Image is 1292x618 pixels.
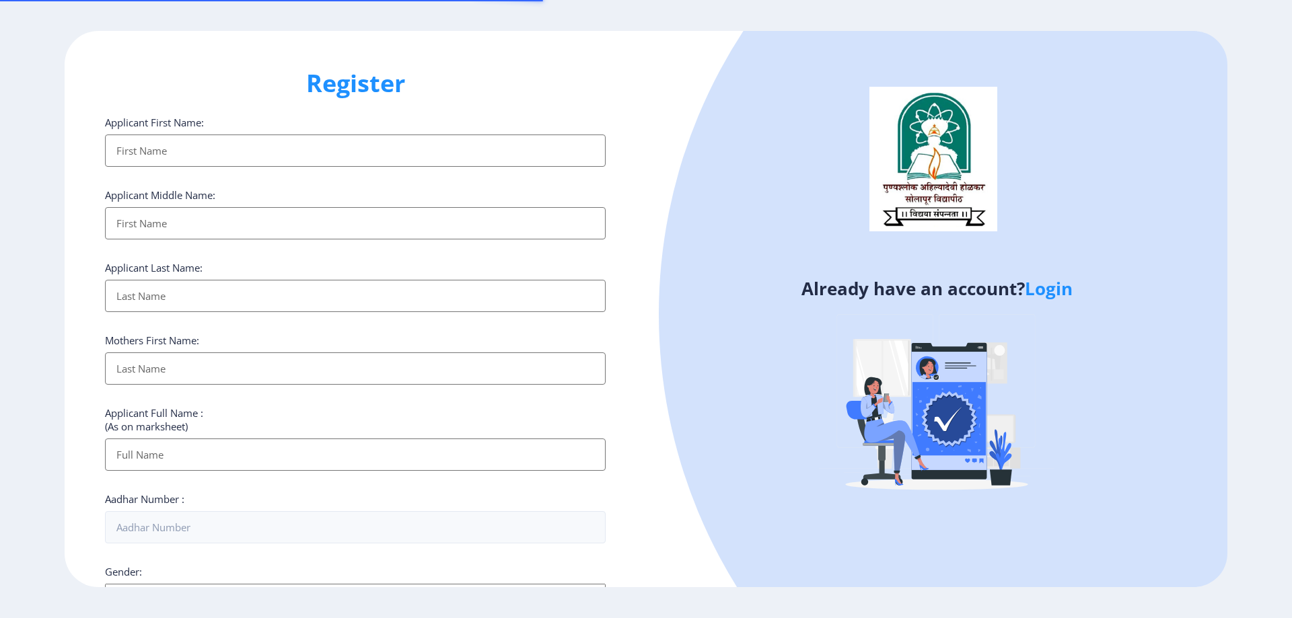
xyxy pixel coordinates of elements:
[105,207,606,239] input: First Name
[656,278,1217,299] h4: Already have an account?
[105,511,606,543] input: Aadhar Number
[105,352,606,385] input: Last Name
[869,87,997,231] img: logo
[105,406,203,433] label: Applicant Full Name : (As on marksheet)
[105,438,606,471] input: Full Name
[105,334,199,347] label: Mothers First Name:
[105,280,606,312] input: Last Name
[105,492,184,506] label: Aadhar Number :
[105,565,142,578] label: Gender:
[1025,276,1073,301] a: Login
[105,116,204,129] label: Applicant First Name:
[105,261,203,274] label: Applicant Last Name:
[105,134,606,167] input: First Name
[819,288,1054,524] img: Verified-rafiki.svg
[105,188,215,202] label: Applicant Middle Name:
[105,67,606,100] h1: Register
